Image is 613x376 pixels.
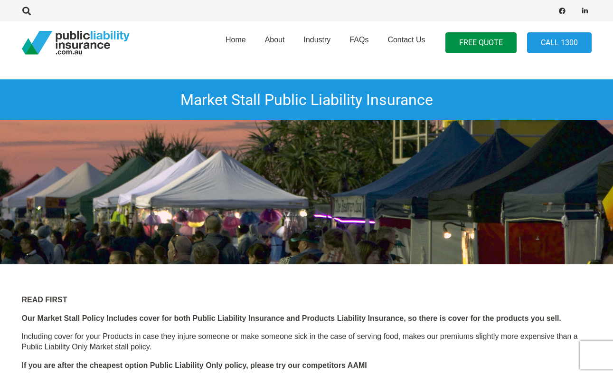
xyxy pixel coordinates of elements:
[349,36,368,44] span: FAQs
[216,19,255,67] a: Home
[22,361,367,369] strong: If you are after the cheapest option Public Liability Only policy, please try our competitors AAMI
[378,19,434,67] a: Contact Us
[226,36,246,44] span: Home
[527,32,592,54] a: Call 1300
[556,4,569,18] a: Facebook
[22,296,67,304] strong: READ FIRST
[22,31,130,55] a: pli_logotransparent
[18,7,37,15] a: Search
[294,19,340,67] a: Industry
[265,36,285,44] span: About
[255,19,294,67] a: About
[22,314,561,322] strong: Our Market Stall Policy Includes cover for both Public Liability Insurance and Products Liability...
[387,36,425,44] span: Contact Us
[340,19,378,67] a: FAQs
[303,36,330,44] span: Industry
[22,331,592,353] p: Including cover for your Products in case they injure someone or make someone sick in the case of...
[445,32,517,54] a: FREE QUOTE
[578,4,592,18] a: LinkedIn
